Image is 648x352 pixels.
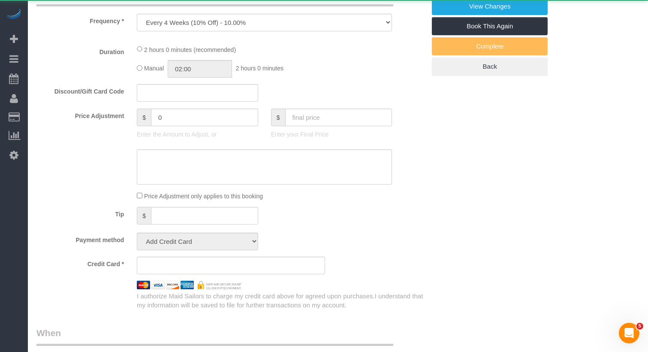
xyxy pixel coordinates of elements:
label: Credit Card * [30,257,130,268]
a: Back [432,58,548,76]
span: Price Adjustment only applies to this booking [144,193,263,200]
p: Enter the Amount to Adjust, or [137,130,258,139]
span: Manual [144,65,164,72]
span: I understand that my information will be saved to file for further transactions on my account. [137,292,423,309]
p: Enter your Final Price [271,130,392,139]
div: I authorize Maid Sailors to charge my credit card above for agreed upon purchases. [130,291,432,310]
label: Price Adjustment [30,109,130,120]
input: final price [285,109,392,126]
label: Payment method [30,233,130,244]
label: Duration [30,45,130,56]
span: 2 hours 0 minutes [236,65,283,72]
span: 2 hours 0 minutes (recommended) [144,46,236,53]
legend: When [36,327,393,346]
label: Frequency * [30,14,130,25]
img: Automaid Logo [5,9,22,21]
span: 5 [636,323,643,330]
span: $ [271,109,285,126]
span: $ [137,207,151,225]
iframe: Intercom live chat [619,323,639,343]
span: $ [137,109,151,126]
a: Book This Again [432,17,548,35]
iframe: Secure card payment input frame [144,262,318,270]
img: credit cards [130,281,247,289]
label: Discount/Gift Card Code [30,84,130,96]
label: Tip [30,207,130,218]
